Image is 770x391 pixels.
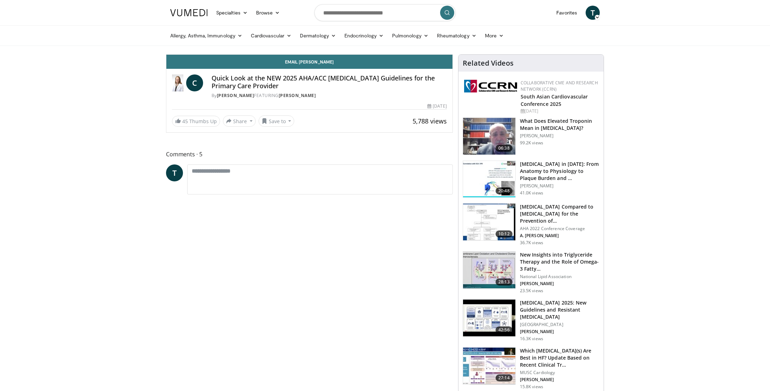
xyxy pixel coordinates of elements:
a: 28:13 New Insights into Triglyceride Therapy and the Role of Omega-3 Fatty… National Lipid Associ... [463,251,599,294]
img: 7c0f9b53-1609-4588-8498-7cac8464d722.150x105_q85_crop-smart_upscale.jpg [463,204,515,240]
a: [PERSON_NAME] [279,92,316,98]
a: T [166,164,183,181]
a: Collaborative CME and Research Network (CCRN) [521,80,598,92]
span: 5,788 views [413,117,447,125]
p: [GEOGRAPHIC_DATA] [520,322,599,327]
p: [PERSON_NAME] [520,281,599,287]
img: dc76ff08-18a3-4688-bab3-3b82df187678.150x105_q85_crop-smart_upscale.jpg [463,348,515,384]
p: 99.2K views [520,140,543,146]
p: National Lipid Association [520,274,599,279]
span: 20:48 [496,187,513,194]
a: Endocrinology [340,29,388,43]
a: [PERSON_NAME] [217,92,254,98]
a: Cardiovascular [247,29,296,43]
button: Save to [259,115,295,127]
a: 06:38 What Does Elevated Troponin Mean in [MEDICAL_DATA]? [PERSON_NAME] 99.2K views [463,118,599,155]
p: AHA 2022 Conference Coverage [520,226,599,231]
div: By FEATURING [212,92,447,99]
span: 42:56 [496,326,513,333]
h3: New Insights into Triglyceride Therapy and the Role of Omega-3 Fatty… [520,251,599,272]
a: Specialties [212,6,252,20]
span: 28:13 [496,278,513,285]
h3: [MEDICAL_DATA] in [DATE]: From Anatomy to Physiology to Plaque Burden and … [520,161,599,182]
span: 27:14 [496,374,513,381]
p: 41.0K views [520,190,543,196]
a: Dermatology [296,29,340,43]
p: [PERSON_NAME] [520,133,599,139]
a: Favorites [552,6,581,20]
p: 15.8K views [520,384,543,390]
a: Allergy, Asthma, Immunology [166,29,247,43]
span: 10:12 [496,230,513,237]
a: C [186,74,203,91]
p: [PERSON_NAME] [520,329,599,335]
img: VuMedi Logo [170,9,208,16]
p: MUSC Cardiology [520,370,599,375]
img: a04ee3ba-8487-4636-b0fb-5e8d268f3737.png.150x105_q85_autocrop_double_scale_upscale_version-0.2.png [464,80,517,92]
img: 280bcb39-0f4e-42eb-9c44-b41b9262a277.150x105_q85_crop-smart_upscale.jpg [463,300,515,336]
img: 45ea033d-f728-4586-a1ce-38957b05c09e.150x105_q85_crop-smart_upscale.jpg [463,252,515,288]
h3: Which [MEDICAL_DATA](s) Are Best in HF? Update Based on Recent Clinical Tr… [520,347,599,368]
span: 45 [182,118,188,125]
a: 45 Thumbs Up [172,116,220,127]
h3: What Does Elevated Troponin Mean in [MEDICAL_DATA]? [520,118,599,132]
h3: [MEDICAL_DATA] Compared to [MEDICAL_DATA] for the Prevention of… [520,203,599,224]
button: Share [223,115,256,127]
a: 20:48 [MEDICAL_DATA] in [DATE]: From Anatomy to Physiology to Plaque Burden and … [PERSON_NAME] 4... [463,161,599,198]
a: 42:56 [MEDICAL_DATA] 2025: New Guidelines and Resistant [MEDICAL_DATA] [GEOGRAPHIC_DATA] [PERSON_... [463,299,599,342]
span: Comments 5 [166,150,453,159]
h3: [MEDICAL_DATA] 2025: New Guidelines and Resistant [MEDICAL_DATA] [520,299,599,320]
a: More [481,29,508,43]
p: 23.5K views [520,288,543,294]
p: [PERSON_NAME] [520,377,599,383]
a: 27:14 Which [MEDICAL_DATA](s) Are Best in HF? Update Based on Recent Clinical Tr… MUSC Cardiology... [463,347,599,390]
a: Email [PERSON_NAME] [166,55,452,69]
img: 98daf78a-1d22-4ebe-927e-10afe95ffd94.150x105_q85_crop-smart_upscale.jpg [463,118,515,155]
a: South Asian Cardiovascular Conference 2025 [521,93,588,107]
h4: Quick Look at the NEW 2025 AHA/ACC [MEDICAL_DATA] Guidelines for the Primary Care Provider [212,74,447,90]
span: 06:38 [496,145,513,152]
img: Dr. Catherine P. Benziger [172,74,183,91]
a: Rheumatology [433,29,481,43]
a: Pulmonology [388,29,433,43]
a: T [586,6,600,20]
div: [DATE] [427,103,446,109]
p: [PERSON_NAME] [520,183,599,189]
p: 36.7K views [520,240,543,246]
input: Search topics, interventions [314,4,456,21]
h4: Related Videos [463,59,514,67]
p: 16.3K views [520,336,543,342]
img: 823da73b-7a00-425d-bb7f-45c8b03b10c3.150x105_q85_crop-smart_upscale.jpg [463,161,515,198]
p: A. [PERSON_NAME] [520,233,599,239]
div: [DATE] [521,108,598,114]
a: Browse [252,6,284,20]
a: 10:12 [MEDICAL_DATA] Compared to [MEDICAL_DATA] for the Prevention of… AHA 2022 Conference Covera... [463,203,599,246]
